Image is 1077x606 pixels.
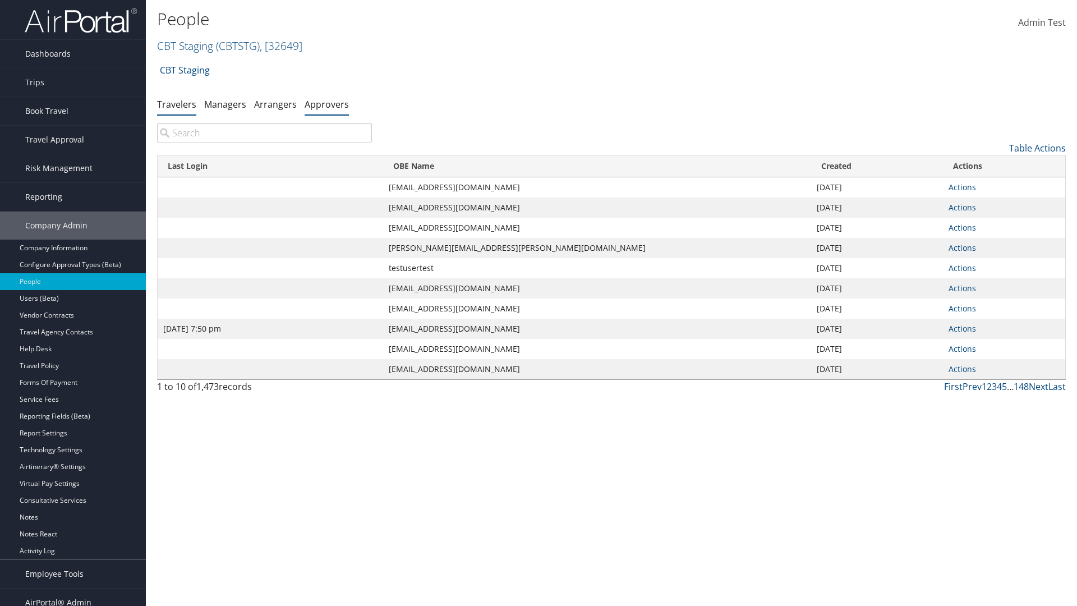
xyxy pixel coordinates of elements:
th: OBE Name: activate to sort column ascending [383,155,811,177]
th: Actions [943,155,1065,177]
td: [DATE] [811,278,943,299]
a: 4 [997,380,1002,393]
a: Actions [949,182,976,192]
span: 1,473 [196,380,219,393]
a: CBT Staging [160,59,210,81]
span: Company Admin [25,212,88,240]
span: Dashboards [25,40,71,68]
span: Reporting [25,183,62,211]
h1: People [157,7,763,31]
td: [EMAIL_ADDRESS][DOMAIN_NAME] [383,198,811,218]
td: [DATE] [811,238,943,258]
span: ( CBTSTG ) [216,38,260,53]
span: , [ 32649 ] [260,38,302,53]
a: Table Actions [1009,142,1066,154]
a: Actions [949,242,976,253]
span: Risk Management [25,154,93,182]
div: 1 to 10 of records [157,380,372,399]
input: Search [157,123,372,143]
span: Employee Tools [25,560,84,588]
a: 148 [1014,380,1029,393]
td: [DATE] [811,258,943,278]
td: [DATE] [811,339,943,359]
td: [EMAIL_ADDRESS][DOMAIN_NAME] [383,319,811,339]
a: Next [1029,380,1048,393]
span: Book Travel [25,97,68,125]
a: Travelers [157,98,196,111]
td: [DATE] [811,198,943,218]
td: [DATE] 7:50 pm [158,319,383,339]
a: Admin Test [1018,6,1066,40]
td: [DATE] [811,177,943,198]
td: [EMAIL_ADDRESS][DOMAIN_NAME] [383,299,811,319]
td: [DATE] [811,359,943,379]
td: [DATE] [811,299,943,319]
span: Admin Test [1018,16,1066,29]
td: [EMAIL_ADDRESS][DOMAIN_NAME] [383,359,811,379]
img: airportal-logo.png [25,7,137,34]
span: … [1007,380,1014,393]
a: Actions [949,263,976,273]
a: CBT Staging [157,38,302,53]
th: Created: activate to sort column ascending [811,155,943,177]
a: 5 [1002,380,1007,393]
a: Actions [949,303,976,314]
a: Actions [949,222,976,233]
span: Trips [25,68,44,97]
td: [DATE] [811,319,943,339]
td: testusertest [383,258,811,278]
a: 3 [992,380,997,393]
a: Actions [949,202,976,213]
a: Actions [949,364,976,374]
a: Last [1048,380,1066,393]
a: 2 [987,380,992,393]
td: [DATE] [811,218,943,238]
a: 1 [982,380,987,393]
a: Arrangers [254,98,297,111]
td: [EMAIL_ADDRESS][DOMAIN_NAME] [383,218,811,238]
td: [EMAIL_ADDRESS][DOMAIN_NAME] [383,339,811,359]
td: [EMAIL_ADDRESS][DOMAIN_NAME] [383,278,811,299]
span: Travel Approval [25,126,84,154]
a: Actions [949,323,976,334]
a: Approvers [305,98,349,111]
a: Actions [949,283,976,293]
a: Managers [204,98,246,111]
a: Actions [949,343,976,354]
a: Prev [963,380,982,393]
td: [EMAIL_ADDRESS][DOMAIN_NAME] [383,177,811,198]
th: Last Login: activate to sort column ascending [158,155,383,177]
td: [PERSON_NAME][EMAIL_ADDRESS][PERSON_NAME][DOMAIN_NAME] [383,238,811,258]
a: First [944,380,963,393]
